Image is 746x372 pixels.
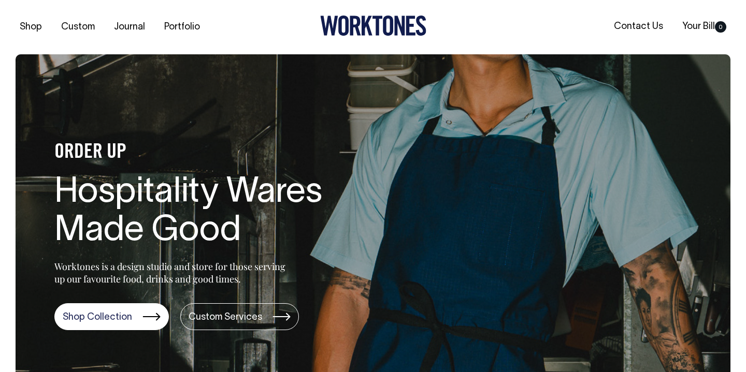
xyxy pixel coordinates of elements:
[54,142,386,163] h4: ORDER UP
[16,19,46,36] a: Shop
[678,18,730,35] a: Your Bill0
[54,260,290,285] p: Worktones is a design studio and store for those serving up our favourite food, drinks and good t...
[180,303,299,330] a: Custom Services
[57,19,99,36] a: Custom
[715,21,726,33] span: 0
[54,303,169,330] a: Shop Collection
[610,18,667,35] a: Contact Us
[160,19,204,36] a: Portfolio
[54,174,386,251] h1: Hospitality Wares Made Good
[110,19,149,36] a: Journal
